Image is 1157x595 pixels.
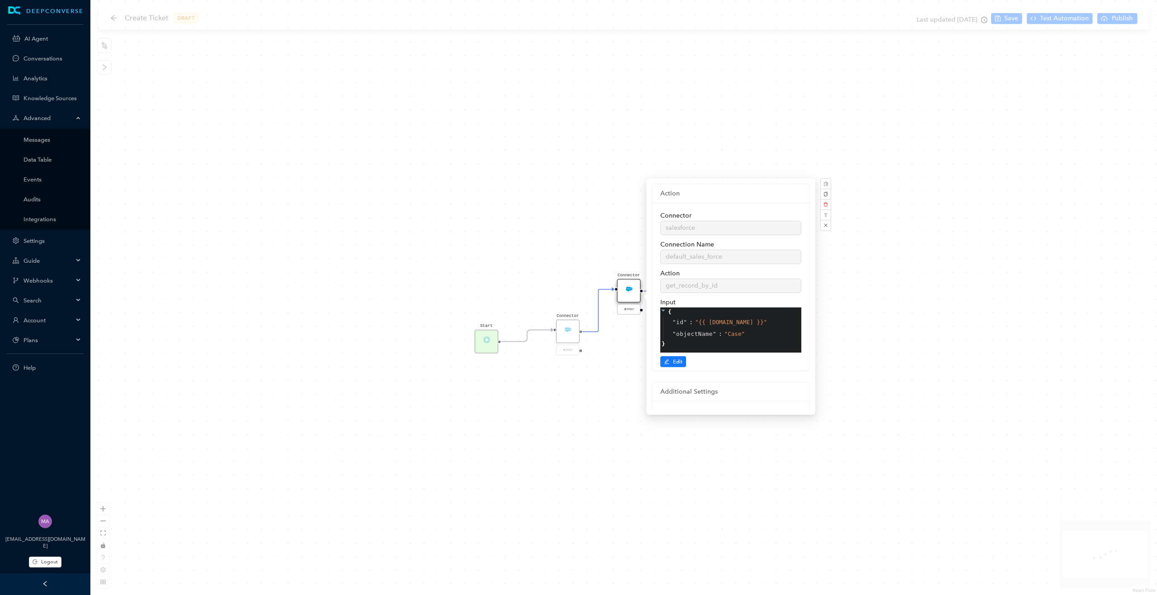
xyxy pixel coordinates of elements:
span: id [676,318,683,327]
a: Audits [24,196,81,203]
div: ConnectorConnectorerror [617,279,641,316]
span: Advanced [24,115,73,121]
span: Guide [24,257,73,264]
span: : [689,318,693,327]
span: Help [24,364,81,371]
div: Action [660,189,801,199]
a: Conversations [24,55,81,62]
span: branches [13,277,19,284]
span: user [13,317,19,323]
a: Messages [24,136,81,143]
span: search [13,297,19,303]
a: Data Table [24,156,81,163]
span: Plans [24,337,73,344]
span: Webhooks [24,277,73,284]
span: logout [33,559,38,564]
span: edit [664,359,669,364]
g: Edge from reactflownode_63be5e4e-5739-4805-aa25-70a51877f439 to reactflownode_ff673e3a-1e0c-49b4-... [644,254,676,298]
a: Analytics [24,75,81,82]
span: " Case " [724,330,745,337]
span: } [660,339,665,349]
span: " [673,319,676,325]
span: Account [24,317,73,324]
span: Logout [41,558,58,566]
img: Connector [626,285,632,292]
pre: Connector [618,272,640,279]
span: Edit [673,358,682,366]
span: objectName [676,330,713,339]
a: Integrations [24,216,81,223]
span: deployment-unit [13,115,19,121]
a: Settings [24,237,81,244]
img: 261dd2395eed1481b052019273ba48bf [38,515,52,528]
div: ConnectorConnectorerror [556,320,580,357]
pre: Connector [557,313,579,319]
a: Events [24,176,81,183]
span: Search [24,297,73,304]
span: : [719,330,722,339]
span: " {{ [DOMAIN_NAME] }} " [695,319,767,325]
span: " [683,319,687,325]
div: Action [660,269,801,279]
a: Knowledge Sources [24,95,81,102]
div: Connection Name [660,240,801,250]
span: " [713,330,716,337]
div: Additional Settings [660,387,801,397]
span: pie-chart [13,337,19,343]
div: Input [660,297,801,307]
g: Edge from reactflownode_def22ab8-8b48-45de-a2eb-cbcb162d031d to reactflownode_a859771b-eb08-4e0f-... [501,323,554,349]
a: AI Agent [24,35,81,42]
div: StartTrigger [475,330,499,353]
span: " [673,330,676,337]
span: { [668,307,672,316]
pre: Start [480,323,493,329]
button: Logout [29,557,61,567]
button: editEdit [660,356,686,367]
div: Connector [660,211,801,221]
div: error [619,306,639,313]
a: LogoDEEPCONVERSE [2,6,89,15]
g: Edge from reactflownode_a859771b-eb08-4e0f-bde5-de5b5145a466 to reactflownode_63be5e4e-5739-4805-... [583,283,615,339]
span: question-circle [13,364,19,371]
